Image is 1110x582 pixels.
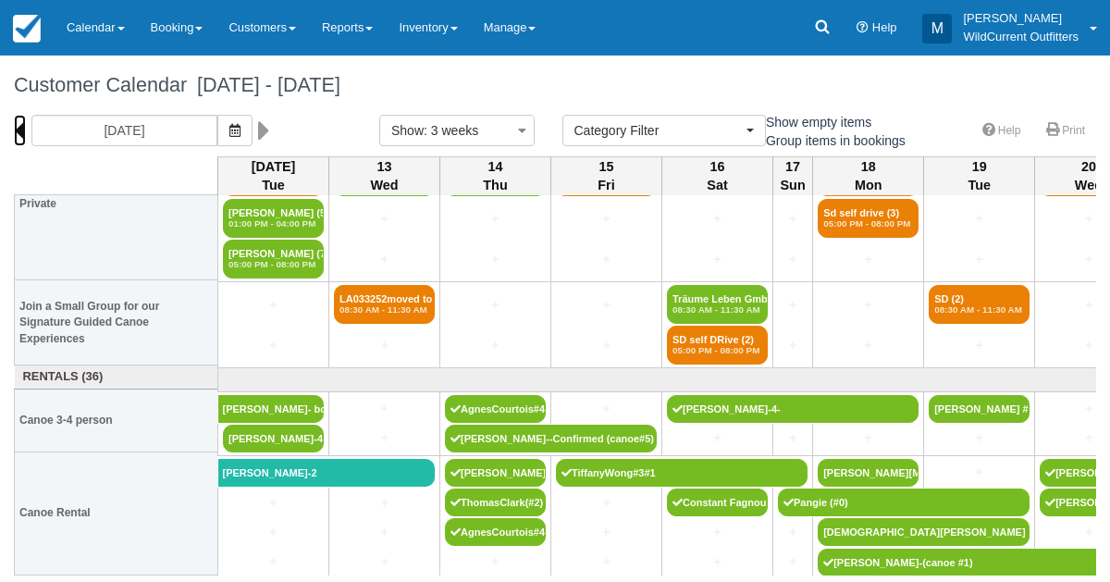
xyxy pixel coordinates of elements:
a: + [667,552,768,572]
h1: Customer Calendar [14,74,1096,96]
a: + [818,295,919,315]
div: M [922,14,952,43]
th: Canoe Rental [15,452,218,575]
a: + [778,336,808,355]
em: 01:00 PM - 04:00 PM [228,218,318,229]
a: + [223,493,324,513]
a: + [334,552,435,572]
a: + [929,209,1030,229]
th: 13 Wed [329,156,440,195]
em: 05:00 PM - 08:00 PM [672,345,762,356]
a: + [778,523,808,542]
a: [DEMOGRAPHIC_DATA][PERSON_NAME] (#3) [818,518,1030,546]
em: 05:00 PM - 08:00 PM [228,259,318,270]
a: + [929,250,1030,269]
a: + [929,463,1030,482]
a: SD (2)08:30 AM - 11:30 AM [929,285,1030,324]
th: 17 Sun [773,156,813,195]
a: + [778,295,808,315]
span: Show empty items [745,115,886,128]
a: + [818,250,919,269]
a: + [929,336,1030,355]
a: + [445,295,546,315]
a: + [667,428,768,448]
a: + [223,552,324,572]
a: [PERSON_NAME] (5)01:00 PM - 04:00 PM [223,199,324,238]
th: 14 Thu [440,156,551,195]
a: + [334,209,435,229]
th: 19 Tue [924,156,1035,195]
a: + [445,552,546,572]
span: [DATE] - [DATE] [187,73,340,96]
em: 08:30 AM - 11:30 AM [339,304,429,316]
a: + [556,552,657,572]
a: [PERSON_NAME]-2 [218,459,436,487]
a: Rentals (36) [19,368,214,386]
th: 15 Fri [551,156,662,195]
a: + [818,428,919,448]
a: [PERSON_NAME]- bo [218,395,325,423]
a: + [667,523,768,542]
a: + [223,523,324,542]
a: + [778,428,808,448]
a: [PERSON_NAME]-4 [223,425,324,452]
a: LA033252moved to 14r (2)08:30 AM - 11:30 AM [334,285,435,324]
a: + [556,336,657,355]
a: + [334,493,435,513]
a: + [818,336,919,355]
th: Signature Canoe Experience- Private [15,113,218,280]
a: [PERSON_NAME] #5 [929,395,1030,423]
a: Pangie (#0) [778,489,1030,516]
a: + [556,250,657,269]
a: Constant Fagnou (canoe #2) [667,489,768,516]
a: + [556,399,657,418]
a: + [778,209,808,229]
a: + [334,523,435,542]
a: [PERSON_NAME]-4- [667,395,919,423]
a: + [223,295,324,315]
a: + [929,428,1030,448]
a: [PERSON_NAME] (7)05:00 PM - 08:00 PM [223,240,324,279]
a: + [556,209,657,229]
a: + [556,493,657,513]
i: Help [857,22,869,34]
span: Group items in bookings [745,133,920,146]
a: SD self DRive (2)05:00 PM - 08:00 PM [667,326,768,365]
a: + [334,250,435,269]
a: + [445,209,546,229]
label: Group items in bookings [745,127,918,155]
th: [DATE] Tue [218,156,329,195]
a: + [445,250,546,269]
a: + [667,209,768,229]
th: 18 Mon [813,156,924,195]
button: Show: 3 weeks [379,115,535,146]
span: : 3 weeks [424,123,478,138]
a: + [667,250,768,269]
a: [PERSON_NAME]--Confirmed (canoe#5) [445,425,657,452]
em: 08:30 AM - 11:30 AM [672,304,762,316]
a: Sd self drive (3)05:00 PM - 08:00 PM [818,199,919,238]
th: Canoe 3-4 person [15,389,218,452]
a: Help [971,118,1032,144]
p: WildCurrent Outfitters [963,28,1079,46]
a: TiffanyWong#3#1 [556,459,808,487]
span: Help [872,20,897,34]
span: Category Filter [574,121,742,140]
em: 05:00 PM - 08:00 PM [823,218,913,229]
a: + [556,295,657,315]
a: [PERSON_NAME] (#0) [445,459,546,487]
label: Show empty items [745,108,883,136]
th: Join a Small Group for our Signature Guided Canoe Experiences [15,280,218,365]
a: Träume Leben GmbH - (2)08:30 AM - 11:30 AM [667,285,768,324]
a: + [334,336,435,355]
a: + [778,552,808,572]
em: 08:30 AM - 11:30 AM [934,304,1024,316]
span: Show [391,123,424,138]
a: + [778,250,808,269]
a: + [445,336,546,355]
a: Print [1035,118,1096,144]
a: + [556,523,657,542]
a: + [223,336,324,355]
a: AgnesCourtois#4#1) [445,395,546,423]
button: Category Filter [562,115,766,146]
